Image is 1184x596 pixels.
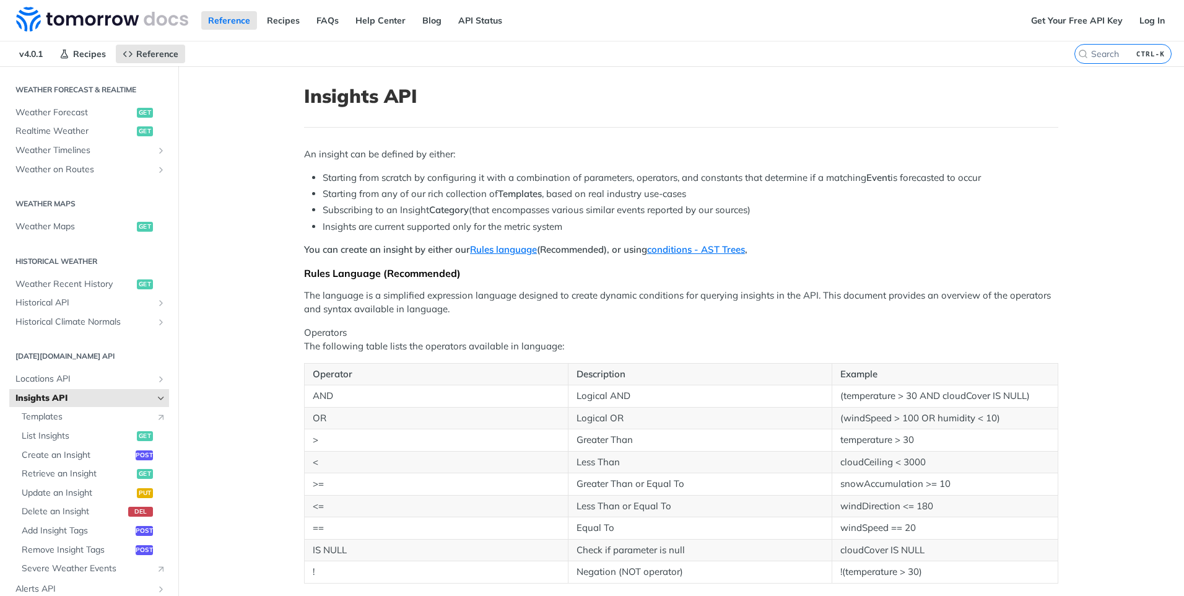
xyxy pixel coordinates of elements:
span: post [136,450,153,460]
td: windSpeed == 20 [832,517,1058,540]
span: Severe Weather Events [22,563,150,575]
span: Weather Recent History [15,278,134,291]
span: get [137,108,153,118]
a: TemplatesLink [15,408,169,426]
a: conditions - AST Trees [647,243,745,255]
span: get [137,469,153,479]
button: Hide subpages for Insights API [156,393,166,403]
a: Weather Mapsget [9,217,169,236]
a: Weather TimelinesShow subpages for Weather Timelines [9,141,169,160]
a: Historical APIShow subpages for Historical API [9,294,169,312]
span: del [128,507,153,517]
td: (windSpeed > 100 OR humidity < 10) [832,407,1058,429]
span: Add Insight Tags [22,525,133,537]
span: Historical Climate Normals [15,316,153,328]
span: get [137,279,153,289]
a: Retrieve an Insightget [15,465,169,483]
span: v4.0.1 [12,45,50,63]
span: Locations API [15,373,153,385]
h1: Insights API [304,85,1058,107]
td: (temperature > 30 AND cloudCover IS NULL) [832,385,1058,408]
i: Link [156,412,166,422]
p: An insight can be defined by either: [304,147,1058,162]
h2: [DATE][DOMAIN_NAME] API [9,351,169,362]
a: Locations APIShow subpages for Locations API [9,370,169,388]
span: get [137,431,153,441]
td: OR [305,407,568,429]
li: Insights are current supported only for the metric system [323,220,1058,234]
svg: Search [1078,49,1088,59]
td: == [305,517,568,540]
th: Operator [305,363,568,385]
span: List Insights [22,430,134,442]
button: Show subpages for Alerts API [156,584,166,594]
span: Recipes [73,48,106,59]
td: ! [305,561,568,584]
span: Weather Forecast [15,107,134,119]
a: FAQs [310,11,346,30]
a: Create an Insightpost [15,446,169,465]
td: cloudCover IS NULL [832,539,1058,561]
li: Starting from scratch by configuring it with a combination of parameters, operators, and constant... [323,171,1058,185]
a: Historical Climate NormalsShow subpages for Historical Climate Normals [9,313,169,331]
td: windDirection <= 180 [832,495,1058,517]
p: The language is a simplified expression language designed to create dynamic conditions for queryi... [304,289,1058,317]
a: Severe Weather EventsLink [15,559,169,578]
span: post [136,526,153,536]
a: Delete an Insightdel [15,502,169,521]
a: API Status [451,11,509,30]
strong: You can create an insight by either our (Recommended), or using , [304,243,747,255]
div: Rules Language (Recommended) [304,267,1058,279]
span: Realtime Weather [15,125,134,138]
a: Weather Forecastget [9,103,169,122]
i: Link [156,564,166,574]
a: Reference [116,45,185,63]
span: Delete an Insight [22,506,125,518]
a: Update an Insightput [15,484,169,502]
span: Update an Insight [22,487,134,499]
h2: Historical Weather [9,256,169,267]
li: Subscribing to an Insight (that encompasses various similar events reported by our sources) [323,203,1058,217]
span: post [136,545,153,555]
td: Less Than or Equal To [568,495,832,517]
a: Log In [1133,11,1172,30]
button: Show subpages for Weather on Routes [156,165,166,175]
img: Tomorrow.io Weather API Docs [16,7,188,32]
a: Insights APIHide subpages for Insights API [9,389,169,408]
button: Show subpages for Historical API [156,298,166,308]
a: Rules language [470,243,537,255]
span: Reference [136,48,178,59]
a: List Insightsget [15,427,169,445]
a: Recipes [260,11,307,30]
span: Weather on Routes [15,164,153,176]
strong: Category [429,204,469,216]
span: Templates [22,411,150,423]
td: <= [305,495,568,517]
button: Show subpages for Historical Climate Normals [156,317,166,327]
span: Insights API [15,392,153,405]
td: Logical AND [568,385,832,408]
td: Equal To [568,517,832,540]
span: Historical API [15,297,153,309]
a: Help Center [349,11,412,30]
span: Alerts API [15,583,153,595]
span: put [137,488,153,498]
th: Example [832,363,1058,385]
td: temperature > 30 [832,429,1058,452]
a: Reference [201,11,257,30]
a: Weather Recent Historyget [9,275,169,294]
td: Negation (NOT operator) [568,561,832,584]
td: AND [305,385,568,408]
td: > [305,429,568,452]
a: Realtime Weatherget [9,122,169,141]
a: Remove Insight Tagspost [15,541,169,559]
p: Operators The following table lists the operators available in language: [304,326,1058,354]
strong: Event [866,172,890,183]
a: Get Your Free API Key [1024,11,1130,30]
td: < [305,451,568,473]
td: Greater Than or Equal To [568,473,832,496]
span: Retrieve an Insight [22,468,134,480]
td: Check if parameter is null [568,539,832,561]
td: IS NULL [305,539,568,561]
kbd: CTRL-K [1133,48,1168,60]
